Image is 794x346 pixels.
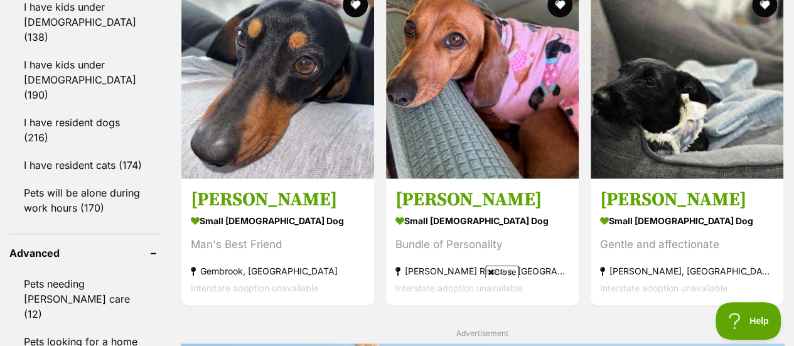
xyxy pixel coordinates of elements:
[591,178,783,306] a: [PERSON_NAME] small [DEMOGRAPHIC_DATA] Dog Gentle and affectionate [PERSON_NAME], [GEOGRAPHIC_DAT...
[9,271,161,327] a: Pets needing [PERSON_NAME] care (12)
[191,236,365,253] div: Man's Best Friend
[395,212,569,230] strong: small [DEMOGRAPHIC_DATA] Dog
[191,188,365,212] h3: [PERSON_NAME]
[600,212,774,230] strong: small [DEMOGRAPHIC_DATA] Dog
[181,178,374,306] a: [PERSON_NAME] small [DEMOGRAPHIC_DATA] Dog Man's Best Friend Gembrook, [GEOGRAPHIC_DATA] Intersta...
[9,152,161,178] a: I have resident cats (174)
[600,188,774,212] h3: [PERSON_NAME]
[191,212,365,230] strong: small [DEMOGRAPHIC_DATA] Dog
[9,247,161,259] header: Advanced
[9,51,161,108] a: I have kids under [DEMOGRAPHIC_DATA] (190)
[395,236,569,253] div: Bundle of Personality
[600,236,774,253] div: Gentle and affectionate
[600,262,774,279] strong: [PERSON_NAME], [GEOGRAPHIC_DATA]
[716,302,781,340] iframe: Help Scout Beacon - Open
[9,180,161,221] a: Pets will be alone during work hours (170)
[485,266,519,278] span: Close
[9,109,161,151] a: I have resident dogs (216)
[386,178,579,306] a: [PERSON_NAME] small [DEMOGRAPHIC_DATA] Dog Bundle of Personality [PERSON_NAME] Reserve, [GEOGRAPH...
[191,262,365,279] strong: Gembrook, [GEOGRAPHIC_DATA]
[93,283,702,340] iframe: Advertisement
[395,188,569,212] h3: [PERSON_NAME]
[395,262,569,279] strong: [PERSON_NAME] Reserve, [GEOGRAPHIC_DATA]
